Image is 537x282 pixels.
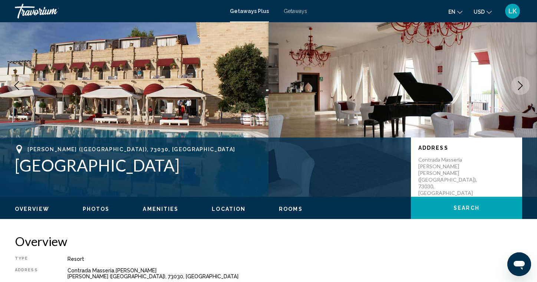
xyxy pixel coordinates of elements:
[83,206,110,212] button: Photos
[15,206,49,212] span: Overview
[474,6,492,17] button: Change currency
[15,156,403,175] h1: [GEOGRAPHIC_DATA]
[448,9,455,15] span: en
[143,206,178,212] span: Amenities
[15,234,522,249] h2: Overview
[15,268,49,279] div: Address
[15,206,49,212] button: Overview
[284,8,307,14] a: Getaways
[15,4,223,19] a: Travorium
[411,197,522,219] button: Search
[503,3,522,19] button: User Menu
[67,256,522,262] div: Resort
[143,206,178,212] button: Amenities
[7,76,26,95] button: Previous image
[454,205,480,211] span: Search
[448,6,462,17] button: Change language
[474,9,485,15] span: USD
[508,7,517,15] span: LK
[279,206,303,212] span: Rooms
[15,256,49,262] div: Type
[418,145,515,151] p: Address
[27,146,235,152] span: [PERSON_NAME] ([GEOGRAPHIC_DATA]), 73030, [GEOGRAPHIC_DATA]
[212,206,246,212] span: Location
[418,156,478,196] p: Contrada Masseria [PERSON_NAME] [PERSON_NAME] ([GEOGRAPHIC_DATA]), 73030, [GEOGRAPHIC_DATA]
[67,268,522,279] div: Contrada Masseria [PERSON_NAME] [PERSON_NAME] ([GEOGRAPHIC_DATA]), 73030, [GEOGRAPHIC_DATA]
[83,206,110,212] span: Photos
[511,76,530,95] button: Next image
[230,8,269,14] a: Getaways Plus
[279,206,303,212] button: Rooms
[212,206,246,212] button: Location
[507,252,531,276] iframe: Кнопка запуска окна обмена сообщениями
